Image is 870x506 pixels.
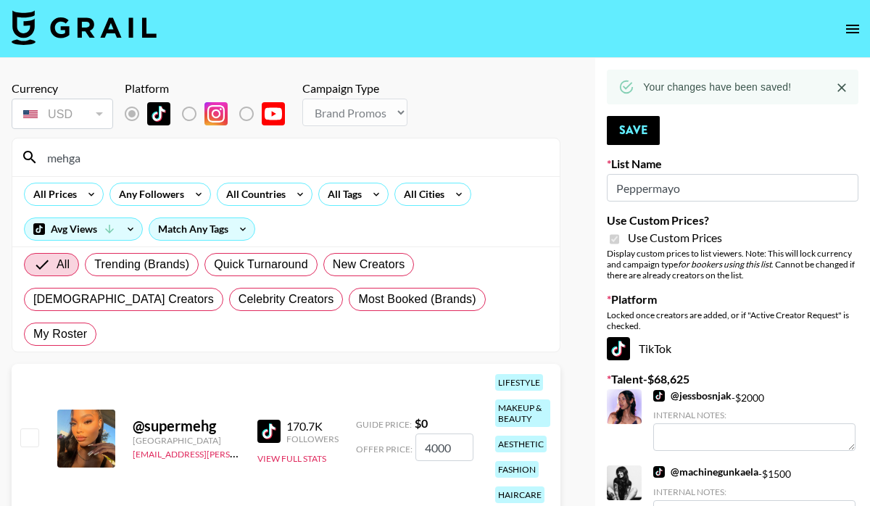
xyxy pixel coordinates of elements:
[12,81,113,96] div: Currency
[133,435,240,446] div: [GEOGRAPHIC_DATA]
[395,183,447,205] div: All Cities
[495,374,543,391] div: lifestyle
[653,486,855,497] div: Internal Notes:
[607,292,858,307] label: Platform
[653,410,855,420] div: Internal Notes:
[628,231,722,245] span: Use Custom Prices
[333,256,405,273] span: New Creators
[110,183,187,205] div: Any Followers
[356,419,412,430] span: Guide Price:
[643,74,791,100] div: Your changes have been saved!
[607,337,630,360] img: TikTok
[239,291,334,308] span: Celebrity Creators
[217,183,289,205] div: All Countries
[33,291,214,308] span: [DEMOGRAPHIC_DATA] Creators
[262,102,285,125] img: YouTube
[133,417,240,435] div: @ supermehg
[831,77,853,99] button: Close
[607,213,858,228] label: Use Custom Prices?
[149,218,254,240] div: Match Any Tags
[38,146,551,169] input: Search by User Name
[125,81,297,96] div: Platform
[838,14,867,43] button: open drawer
[653,389,732,402] a: @jessbosnjak
[653,466,665,478] img: TikTok
[257,420,281,443] img: TikTok
[25,183,80,205] div: All Prices
[214,256,308,273] span: Quick Turnaround
[415,434,473,461] input: 0
[607,157,858,171] label: List Name
[358,291,476,308] span: Most Booked (Brands)
[12,10,157,45] img: Grail Talent
[25,218,142,240] div: Avg Views
[319,183,365,205] div: All Tags
[653,390,665,402] img: TikTok
[607,310,858,331] div: Locked once creators are added, or if "Active Creator Request" is checked.
[125,99,297,129] div: List locked to TikTok.
[495,399,550,427] div: makeup & beauty
[678,259,771,270] em: for bookers using this list
[33,325,87,343] span: My Roster
[653,465,758,478] a: @machinegunkaela
[14,101,110,127] div: USD
[286,434,339,444] div: Followers
[607,248,858,281] div: Display custom prices to list viewers. Note: This will lock currency and campaign type . Cannot b...
[204,102,228,125] img: Instagram
[94,256,189,273] span: Trending (Brands)
[495,461,539,478] div: fashion
[57,256,70,273] span: All
[286,419,339,434] div: 170.7K
[653,389,855,451] div: - $ 2000
[356,444,413,455] span: Offer Price:
[147,102,170,125] img: TikTok
[607,372,858,386] label: Talent - $ 68,625
[495,436,547,452] div: aesthetic
[607,116,660,145] button: Save
[495,486,544,503] div: haircare
[133,446,347,460] a: [EMAIL_ADDRESS][PERSON_NAME][DOMAIN_NAME]
[607,337,858,360] div: TikTok
[415,416,428,430] strong: $ 0
[257,453,326,464] button: View Full Stats
[12,96,113,132] div: Currency is locked to USD
[302,81,407,96] div: Campaign Type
